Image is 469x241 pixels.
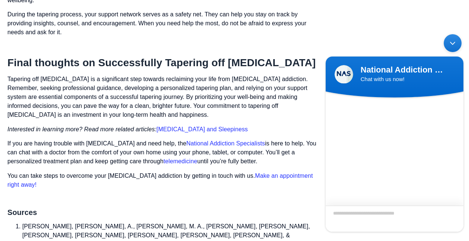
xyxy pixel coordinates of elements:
a: National Addiction Specialists [186,140,265,147]
a: [MEDICAL_DATA] and Sleepiness [156,126,248,132]
iframe: SalesIQ Chatwindow [322,30,467,235]
h3: Sources [7,209,322,216]
p: Tapering off [MEDICAL_DATA] is a significant step towards reclaiming your life from [MEDICAL_DATA... [7,75,322,119]
a: Make an appointment right away! [7,173,313,188]
p: You can take steps to overcome your [MEDICAL_DATA] addiction by getting in touch with us. [7,171,322,189]
p: If you are having trouble with [MEDICAL_DATA] and need help, the is here to help. You can chat wi... [7,139,322,166]
p: During the tapering process, your support network serves as a safety net. They can help you stay ... [7,10,322,37]
a: telemedicine [163,158,197,164]
i: Interested in learning more? Read more related articles: [7,126,248,132]
h2: Final thoughts on Successfully Tapering off [MEDICAL_DATA] [7,57,322,69]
